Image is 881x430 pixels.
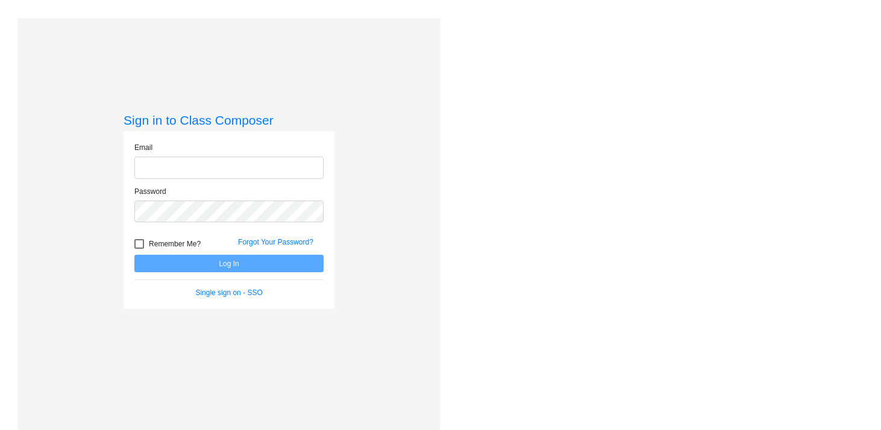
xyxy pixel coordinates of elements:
h3: Sign in to Class Composer [124,113,334,128]
a: Single sign on - SSO [195,288,262,297]
a: Forgot Your Password? [238,238,313,246]
label: Email [134,142,152,153]
span: Remember Me? [149,237,201,251]
button: Log In [134,255,324,272]
label: Password [134,186,166,197]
